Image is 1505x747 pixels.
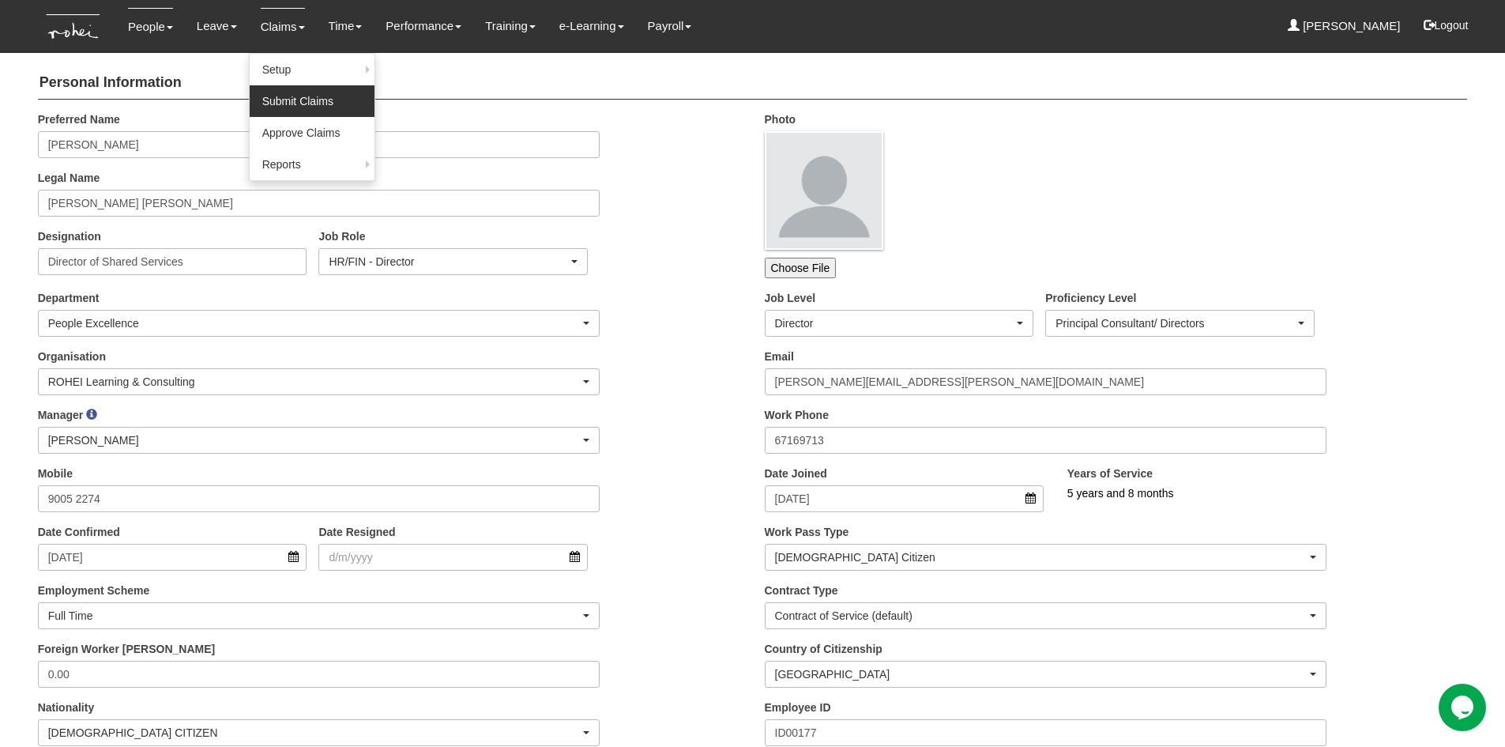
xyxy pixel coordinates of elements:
a: Payroll [648,8,692,44]
label: Organisation [38,349,106,364]
div: Principal Consultant/ Directors [1055,315,1295,331]
a: Approve Claims [250,117,374,149]
a: Time [329,8,363,44]
div: HR/FIN - Director [329,254,568,270]
label: Job Role [318,228,365,244]
label: Legal Name [38,170,100,186]
label: Nationality [38,700,95,715]
label: Proficiency Level [1045,290,1136,306]
a: Training [485,8,536,44]
label: Country of Citizenship [765,641,882,657]
a: [PERSON_NAME] [1288,8,1401,44]
a: e-Learning [559,8,624,44]
label: Designation [38,228,101,244]
button: [DEMOGRAPHIC_DATA] Citizen [765,544,1327,571]
label: Years of Service [1067,466,1153,481]
button: [PERSON_NAME] [38,427,600,454]
label: Date Confirmed [38,524,120,540]
button: Principal Consultant/ Directors [1045,310,1315,337]
label: Photo [765,111,796,127]
button: Full Time [38,602,600,629]
input: Choose File [765,258,837,278]
label: Employment Scheme [38,583,150,598]
input: d/m/yyyy [318,544,588,571]
img: profile.png [765,131,883,250]
div: Contract of Service (default) [775,608,1307,624]
label: Date Joined [765,466,827,481]
label: Work Phone [765,407,829,423]
div: [PERSON_NAME] [48,432,581,448]
div: ROHEI Learning & Consulting [48,374,581,390]
label: Foreign Worker [PERSON_NAME] [38,641,216,657]
div: [GEOGRAPHIC_DATA] [775,666,1307,682]
label: Employee ID [765,700,831,715]
button: Logout [1413,6,1480,44]
button: [DEMOGRAPHIC_DATA] CITIZEN [38,719,600,746]
button: HR/FIN - Director [318,248,588,275]
div: 5 years and 8 months [1067,485,1407,501]
div: Director [775,315,1014,331]
div: People Excellence [48,315,581,331]
a: Leave [197,8,237,44]
label: Email [765,349,794,364]
button: ROHEI Learning & Consulting [38,368,600,395]
label: Preferred Name [38,111,120,127]
label: Job Level [765,290,816,306]
div: [DEMOGRAPHIC_DATA] Citizen [775,549,1307,565]
a: Claims [261,8,305,45]
label: Work Pass Type [765,524,849,540]
iframe: chat widget [1439,684,1489,731]
a: Reports [250,149,374,180]
h4: Personal Information [38,67,1468,100]
a: Setup [250,54,374,85]
a: Performance [386,8,461,44]
a: People [128,8,173,45]
button: [GEOGRAPHIC_DATA] [765,661,1327,688]
input: d/m/yyyy [765,485,1044,512]
div: Full Time [48,608,581,624]
label: Date Resigned [318,524,395,540]
label: Department [38,290,100,306]
button: Contract of Service (default) [765,602,1327,629]
label: Mobile [38,466,73,481]
label: Contract Type [765,583,838,598]
label: Manager [38,407,84,423]
input: d/m/yyyy [38,544,307,571]
a: Submit Claims [250,85,374,117]
button: Director [765,310,1034,337]
div: [DEMOGRAPHIC_DATA] CITIZEN [48,725,581,741]
button: People Excellence [38,310,600,337]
